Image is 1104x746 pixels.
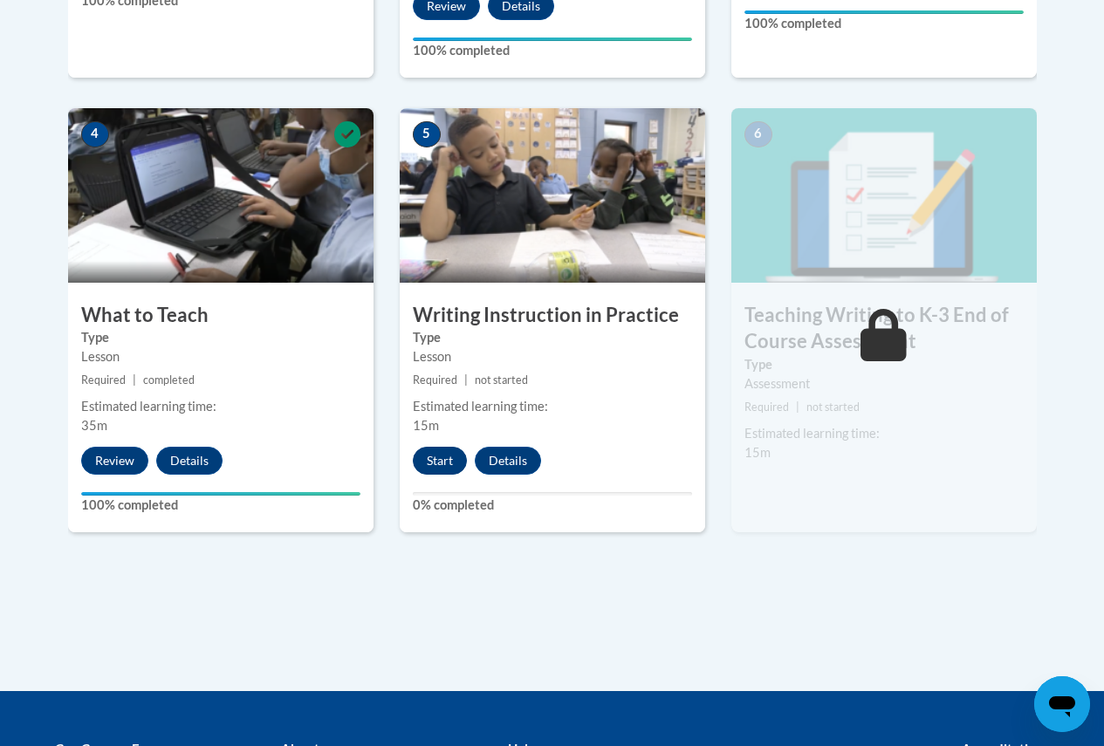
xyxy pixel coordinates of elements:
[81,328,360,347] label: Type
[413,121,441,147] span: 5
[81,347,360,366] div: Lesson
[143,373,195,387] span: completed
[68,108,374,283] img: Course Image
[744,10,1024,14] div: Your progress
[81,397,360,416] div: Estimated learning time:
[81,492,360,496] div: Your progress
[156,447,223,475] button: Details
[133,373,136,387] span: |
[744,374,1024,394] div: Assessment
[744,14,1024,33] label: 100% completed
[413,447,467,475] button: Start
[806,400,860,414] span: not started
[413,38,692,41] div: Your progress
[81,447,148,475] button: Review
[400,302,705,329] h3: Writing Instruction in Practice
[464,373,468,387] span: |
[744,355,1024,374] label: Type
[81,418,107,433] span: 35m
[400,108,705,283] img: Course Image
[413,41,692,60] label: 100% completed
[744,445,771,460] span: 15m
[796,400,799,414] span: |
[731,108,1037,283] img: Course Image
[68,302,374,329] h3: What to Teach
[81,373,126,387] span: Required
[744,424,1024,443] div: Estimated learning time:
[413,347,692,366] div: Lesson
[413,496,692,515] label: 0% completed
[413,397,692,416] div: Estimated learning time:
[413,328,692,347] label: Type
[413,418,439,433] span: 15m
[744,400,789,414] span: Required
[744,121,772,147] span: 6
[475,373,528,387] span: not started
[81,121,109,147] span: 4
[475,447,541,475] button: Details
[731,302,1037,356] h3: Teaching Writing to K-3 End of Course Assessment
[1034,676,1090,732] iframe: Button to launch messaging window
[413,373,457,387] span: Required
[81,496,360,515] label: 100% completed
